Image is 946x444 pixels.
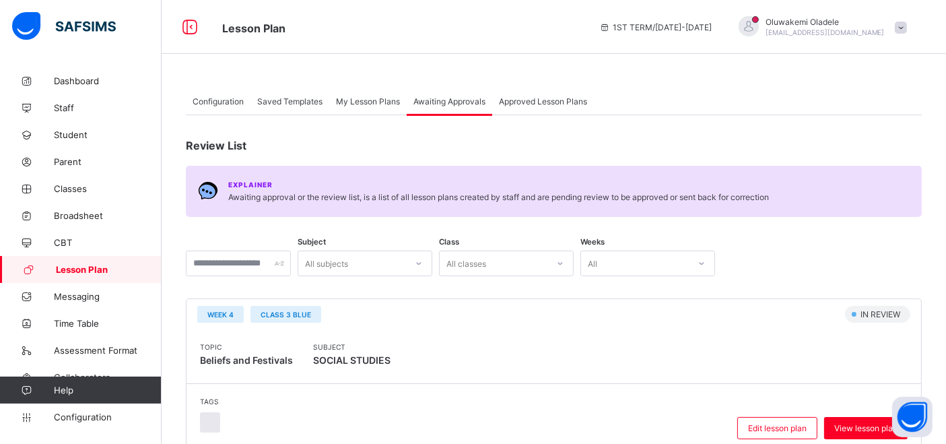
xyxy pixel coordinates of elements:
span: Class [439,237,459,247]
button: Open asap [892,397,933,437]
span: Classes [54,183,162,194]
span: View lesson plan [834,423,898,433]
span: Lesson Plan [222,22,285,35]
img: safsims [12,12,116,40]
span: Student [54,129,162,140]
span: Beliefs and Festivals [200,354,293,366]
span: Awaiting Approvals [413,96,485,106]
span: Parent [54,156,162,167]
span: Time Table [54,318,162,329]
div: All [588,251,597,276]
span: WEEK 4 [207,311,234,319]
span: Dashboard [54,75,162,86]
span: Weeks [580,237,605,247]
span: Messaging [54,291,162,302]
span: Configuration [54,412,161,422]
div: OluwakemiOladele [725,16,914,38]
span: Oluwakemi Oladele [766,17,885,27]
span: Collaborators [54,372,162,383]
span: Configuration [193,96,244,106]
span: Explainer [228,181,273,189]
span: Awaiting approval or the review list, is a list of all lesson plans created by staff and are pend... [228,192,769,202]
span: Broadsheet [54,210,162,221]
span: Edit lesson plan [748,423,807,433]
span: session/term information [599,22,712,32]
span: Subject [313,343,391,351]
span: My Lesson Plans [336,96,400,106]
span: Saved Templates [257,96,323,106]
span: Assessment Format [54,345,162,356]
span: CBT [54,237,162,248]
span: Staff [54,102,162,113]
span: [EMAIL_ADDRESS][DOMAIN_NAME] [766,28,885,36]
span: Topic [200,343,293,351]
span: Lesson Plan [56,264,162,275]
img: Chat.054c5d80b312491b9f15f6fadeacdca6.svg [198,181,218,201]
span: Subject [298,237,326,247]
div: All classes [446,251,486,276]
span: Approved Lesson Plans [499,96,587,106]
span: Tags [200,398,227,406]
span: IN REVIEW [859,309,904,319]
span: Review List [186,139,246,152]
div: All subjects [305,251,348,276]
span: CLASS 3 BLUE [261,311,311,319]
span: Help [54,385,161,395]
span: SOCIAL STUDIES [313,351,391,370]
